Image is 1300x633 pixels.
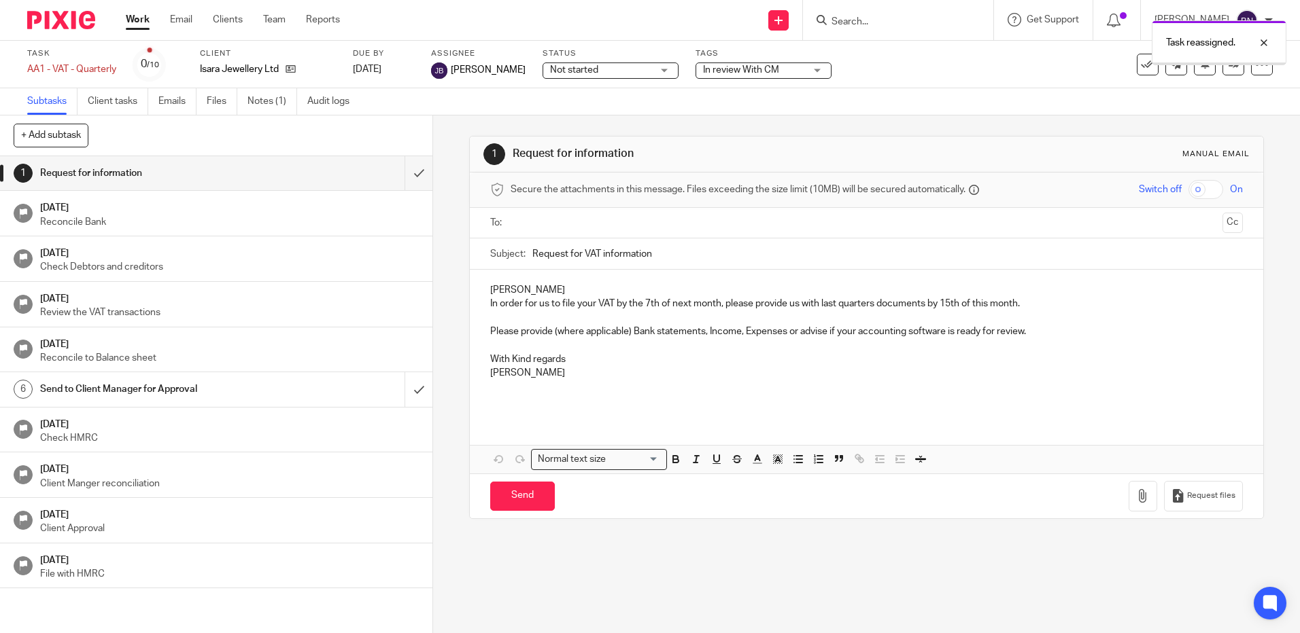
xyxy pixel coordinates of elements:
[40,505,420,522] h1: [DATE]
[1222,213,1243,233] button: Cc
[40,567,420,581] p: File with HMRC
[511,183,965,196] span: Secure the attachments in this message. Files exceeding the size limit (10MB) will be secured aut...
[307,88,360,115] a: Audit logs
[14,164,33,183] div: 1
[88,88,148,115] a: Client tasks
[40,289,420,306] h1: [DATE]
[207,88,237,115] a: Files
[40,477,420,490] p: Client Manger reconciliation
[1230,183,1243,196] span: On
[40,522,420,535] p: Client Approval
[40,414,420,431] h1: [DATE]
[40,306,420,319] p: Review the VAT transactions
[1236,10,1258,31] img: svg%3E
[550,65,598,75] span: Not started
[1182,149,1250,160] div: Manual email
[40,215,420,229] p: Reconcile Bank
[27,48,116,59] label: Task
[490,482,555,511] input: Send
[170,13,192,26] a: Email
[490,283,1242,297] p: [PERSON_NAME]
[431,62,447,79] img: svg%3E
[126,13,150,26] a: Work
[431,48,526,59] label: Assignee
[1139,183,1182,196] span: Switch off
[610,452,659,467] input: Search for option
[40,334,420,351] h1: [DATE]
[353,65,381,74] span: [DATE]
[158,88,196,115] a: Emails
[40,351,420,365] p: Reconcile to Balance sheet
[263,13,286,26] a: Team
[703,65,779,75] span: In review With CM
[147,61,159,69] small: /10
[490,216,505,230] label: To:
[200,48,336,59] label: Client
[40,431,420,445] p: Check HMRC
[27,62,116,76] div: AA1 - VAT - Quarterly
[40,260,420,274] p: Check Debtors and creditors
[306,13,340,26] a: Reports
[534,452,609,467] span: Normal text size
[1187,490,1235,501] span: Request files
[40,550,420,567] h1: [DATE]
[1166,36,1235,50] p: Task reassigned.
[490,352,1242,366] p: With Kind regards
[213,13,243,26] a: Clients
[490,366,1242,380] p: [PERSON_NAME]
[40,198,420,215] h1: [DATE]
[531,449,667,470] div: Search for option
[200,62,279,76] p: Isara Jewellery Ltd
[27,88,78,115] a: Subtasks
[451,63,526,77] span: [PERSON_NAME]
[353,48,414,59] label: Due by
[1164,481,1243,511] button: Request files
[141,56,159,72] div: 0
[40,163,274,183] h1: Request for information
[27,11,95,29] img: Pixie
[40,243,420,260] h1: [DATE]
[40,459,420,476] h1: [DATE]
[513,147,895,161] h1: Request for information
[490,247,526,261] label: Subject:
[543,48,679,59] label: Status
[14,380,33,399] div: 6
[40,379,274,399] h1: Send to Client Manager for Approval
[247,88,297,115] a: Notes (1)
[490,325,1242,338] p: Please provide (where applicable) Bank statements, Income, Expenses or advise if your accounting ...
[483,143,505,165] div: 1
[14,124,88,147] button: + Add subtask
[490,297,1242,310] p: In order for us to file your VAT by the 7th of next month, please provide us with last quarters d...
